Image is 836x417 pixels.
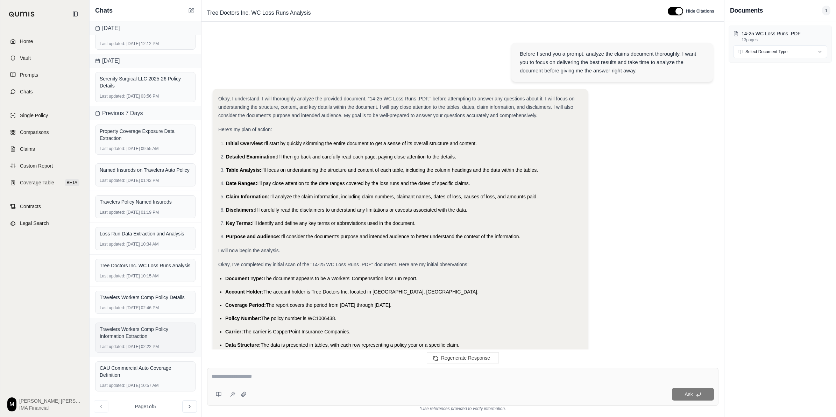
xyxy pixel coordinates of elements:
[5,175,85,190] a: Coverage TableBETA
[90,106,201,120] div: Previous 7 Days
[95,6,113,15] span: Chats
[225,289,263,295] span: Account Holder:
[100,93,125,99] span: Last updated:
[100,344,191,349] div: [DATE] 02:22 PM
[686,8,714,14] span: Hide Citations
[5,34,85,49] a: Home
[100,210,125,215] span: Last updated:
[100,383,125,388] span: Last updated:
[226,154,277,160] span: Detailed Examination:
[5,199,85,214] a: Contracts
[225,342,261,348] span: Data Structure:
[20,179,54,186] span: Coverage Table
[100,294,191,301] div: Travelers Workers Comp Policy Details
[100,167,191,174] div: Named Insureds on Travelers Auto Policy
[5,125,85,140] a: Comparisons
[20,112,48,119] span: Single Policy
[100,262,191,269] div: Tree Doctors Inc. WC Loss Runs Analysis
[441,355,490,361] span: Regenerate Response
[20,162,53,169] span: Custom Report
[20,146,35,153] span: Claims
[100,146,191,151] div: [DATE] 09:55 AM
[269,194,538,199] span: I'll analyze the claim information, including claim numbers, claimant names, dates of loss, cause...
[263,141,477,146] span: I'll start by quickly skimming the entire document to get a sense of its overall structure and co...
[742,30,827,37] p: 14-25 WC Loss Runs .PDF
[100,273,125,279] span: Last updated:
[5,108,85,123] a: Single Policy
[20,38,33,45] span: Home
[218,248,280,253] span: I will now begin the analysis.
[204,7,313,19] span: Tree Doctors Inc. WC Loss Runs Analysis
[20,203,41,210] span: Contracts
[100,230,191,237] div: Loss Run Data Extraction and Analysis
[257,181,470,186] span: I'll pay close attention to the date ranges covered by the loss runs and the dates of specific cl...
[277,154,456,160] span: I'll then go back and carefully read each page, paying close attention to the details.
[822,6,830,15] span: 1
[733,30,827,43] button: 14-25 WC Loss Runs .PDF13pages
[20,129,49,136] span: Comparisons
[226,207,255,213] span: Disclaimers:
[204,7,659,19] div: Edit Title
[225,329,243,334] span: Carrier:
[100,41,191,47] div: [DATE] 12:12 PM
[100,241,125,247] span: Last updated:
[243,329,350,334] span: The carrier is CopperPoint Insurance Companies.
[100,178,191,183] div: [DATE] 01:42 PM
[255,207,467,213] span: I'll carefully read the disclaimers to understand any limitations or caveats associated with the ...
[100,305,125,311] span: Last updated:
[5,50,85,66] a: Vault
[100,41,125,47] span: Last updated:
[252,220,416,226] span: I'll identify and define any key terms or abbreviations used in the document.
[5,141,85,157] a: Claims
[672,388,714,401] button: Ask
[65,179,79,186] span: BETA
[100,93,191,99] div: [DATE] 03:56 PM
[100,344,125,349] span: Last updated:
[266,302,391,308] span: The report covers the period from [DATE] through [DATE].
[427,352,499,363] button: Regenerate Response
[226,167,261,173] span: Table Analysis:
[218,262,469,267] span: Okay, I've completed my initial scan of the "14-25 WC Loss Runs .PDF" document. Here are my initi...
[261,342,459,348] span: The data is presented in tables, with each row representing a policy year or a specific claim.
[100,146,125,151] span: Last updated:
[207,406,718,411] div: *Use references provided to verify information.
[263,276,418,281] span: The document appears to be a Workers' Compensation loss run report.
[70,8,81,20] button: Collapse sidebar
[742,37,827,43] p: 13 pages
[5,158,85,174] a: Custom Report
[9,12,35,17] img: Qumis Logo
[100,383,191,388] div: [DATE] 10:57 AM
[5,84,85,99] a: Chats
[7,397,16,411] div: M
[100,178,125,183] span: Last updated:
[100,273,191,279] div: [DATE] 10:15 AM
[225,302,266,308] span: Coverage Period:
[187,6,196,15] button: New Chat
[5,215,85,231] a: Legal Search
[20,220,49,227] span: Legal Search
[20,88,33,95] span: Chats
[135,403,156,410] span: Page 1 of 5
[100,198,191,205] div: Travelers Policy Named Insureds
[218,127,272,132] span: Here's my plan of action:
[19,404,82,411] span: IMA Financial
[100,326,191,340] div: Travelers Workers Comp Policy Information Extraction
[281,234,520,239] span: I'll consider the document's purpose and intended audience to better understand the context of th...
[100,365,191,379] div: CAU Commercial Auto Coverage Definition
[226,181,257,186] span: Date Ranges:
[100,241,191,247] div: [DATE] 10:34 AM
[226,220,252,226] span: Key Terms:
[90,54,201,68] div: [DATE]
[225,316,261,321] span: Policy Number:
[19,397,82,404] span: [PERSON_NAME] [PERSON_NAME]
[520,50,704,75] div: Before I send you a prompt, analyze the claims document thoroughly. I want you to focus on delive...
[226,141,263,146] span: Initial Overview:
[226,234,281,239] span: Purpose and Audience:
[100,305,191,311] div: [DATE] 02:46 PM
[20,55,31,62] span: Vault
[225,276,263,281] span: Document Type:
[218,96,574,118] span: Okay, I understand. I will thoroughly analyze the provided document, "14-25 WC Loss Runs .PDF," b...
[20,71,38,78] span: Prompts
[5,67,85,83] a: Prompts
[261,316,336,321] span: The policy number is WC1006438.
